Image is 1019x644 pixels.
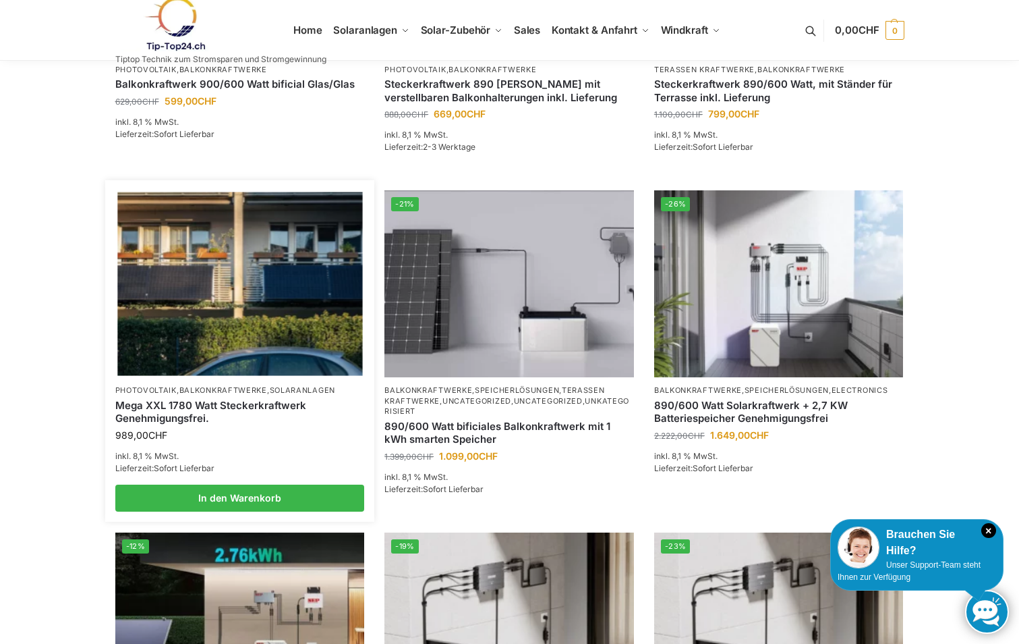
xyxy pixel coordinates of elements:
[654,431,705,441] bdi: 2.222,00
[514,24,541,36] span: Sales
[384,396,629,416] a: Unkategorisiert
[333,24,397,36] span: Solaranlagen
[745,385,829,395] a: Speicherlösungen
[654,142,753,152] span: Lieferzeit:
[421,24,491,36] span: Solar-Zubehör
[661,24,708,36] span: Windkraft
[475,385,559,395] a: Speicherlösungen
[384,109,428,119] bdi: 888,00
[654,190,904,377] a: -26%Steckerkraftwerk mit 2,7kwh-Speicher
[115,463,214,473] span: Lieferzeit:
[442,396,511,406] a: Uncategorized
[654,78,904,104] a: Steckerkraftwerk 890/600 Watt, mit Ständer für Terrasse inkl. Lieferung
[514,396,583,406] a: Uncategorized
[708,108,759,119] bdi: 799,00
[115,78,365,91] a: Balkonkraftwerk 900/600 Watt bificial Glas/Glas
[693,142,753,152] span: Sofort Lieferbar
[384,385,634,417] p: , , , , ,
[115,385,365,396] p: , ,
[165,95,216,107] bdi: 599,00
[115,55,326,63] p: Tiptop Technik zum Stromsparen und Stromgewinnung
[115,485,365,512] a: In den Warenkorb legen: „Mega XXL 1780 Watt Steckerkraftwerk Genehmigungsfrei.“
[832,385,888,395] a: Electronics
[384,385,472,395] a: Balkonkraftwerke
[552,24,637,36] span: Kontakt & Anfahrt
[654,399,904,425] a: 890/600 Watt Solarkraftwerk + 2,7 KW Batteriespeicher Genehmigungsfrei
[115,116,365,128] p: inkl. 8,1 % MwSt.
[688,431,705,441] span: CHF
[654,109,703,119] bdi: 1.100,00
[710,429,769,441] bdi: 1.649,00
[115,399,365,425] a: Mega XXL 1780 Watt Steckerkraftwerk Genehmigungsfrei.
[384,420,634,446] a: 890/600 Watt bificiales Balkonkraftwerk mit 1 kWh smarten Speicher
[154,463,214,473] span: Sofort Lieferbar
[142,97,159,107] span: CHF
[434,108,486,119] bdi: 669,00
[654,450,904,462] p: inkl. 8,1 % MwSt.
[115,450,365,462] p: inkl. 8,1 % MwSt.
[179,65,267,74] a: Balkonkraftwerke
[179,385,267,395] a: Balkonkraftwerke
[423,484,484,494] span: Sofort Lieferbar
[654,385,742,395] a: Balkonkraftwerke
[411,109,428,119] span: CHF
[198,95,216,107] span: CHF
[384,78,634,104] a: Steckerkraftwerk 890 Watt mit verstellbaren Balkonhalterungen inkl. Lieferung
[270,385,335,395] a: Solaranlagen
[148,429,167,441] span: CHF
[885,21,904,40] span: 0
[384,190,634,377] img: ASE 1000 Batteriespeicher
[423,142,475,152] span: 2-3 Werktage
[654,190,904,377] img: Steckerkraftwerk mit 2,7kwh-Speicher
[693,463,753,473] span: Sofort Lieferbar
[384,484,484,494] span: Lieferzeit:
[835,24,879,36] span: 0,00
[417,452,434,462] span: CHF
[117,192,362,376] img: 2 Balkonkraftwerke
[384,190,634,377] a: -21%ASE 1000 Batteriespeicher
[654,463,753,473] span: Lieferzeit:
[838,560,981,582] span: Unser Support-Team steht Ihnen zur Verfügung
[384,142,475,152] span: Lieferzeit:
[384,471,634,483] p: inkl. 8,1 % MwSt.
[467,108,486,119] span: CHF
[981,523,996,538] i: Schließen
[757,65,845,74] a: Balkonkraftwerke
[654,65,904,75] p: ,
[838,527,996,559] div: Brauchen Sie Hilfe?
[384,452,434,462] bdi: 1.399,00
[448,65,536,74] a: Balkonkraftwerke
[686,109,703,119] span: CHF
[115,65,365,75] p: ,
[750,429,769,441] span: CHF
[740,108,759,119] span: CHF
[384,385,604,405] a: Terassen Kraftwerke
[384,65,634,75] p: ,
[384,129,634,141] p: inkl. 8,1 % MwSt.
[115,429,167,441] bdi: 989,00
[115,385,177,395] a: Photovoltaik
[654,65,755,74] a: Terassen Kraftwerke
[835,10,904,51] a: 0,00CHF 0
[115,65,177,74] a: Photovoltaik
[838,527,879,568] img: Customer service
[154,129,214,139] span: Sofort Lieferbar
[479,450,498,462] span: CHF
[654,385,904,396] p: , ,
[439,450,498,462] bdi: 1.099,00
[384,65,446,74] a: Photovoltaik
[115,97,159,107] bdi: 629,00
[654,129,904,141] p: inkl. 8,1 % MwSt.
[858,24,879,36] span: CHF
[115,129,214,139] span: Lieferzeit:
